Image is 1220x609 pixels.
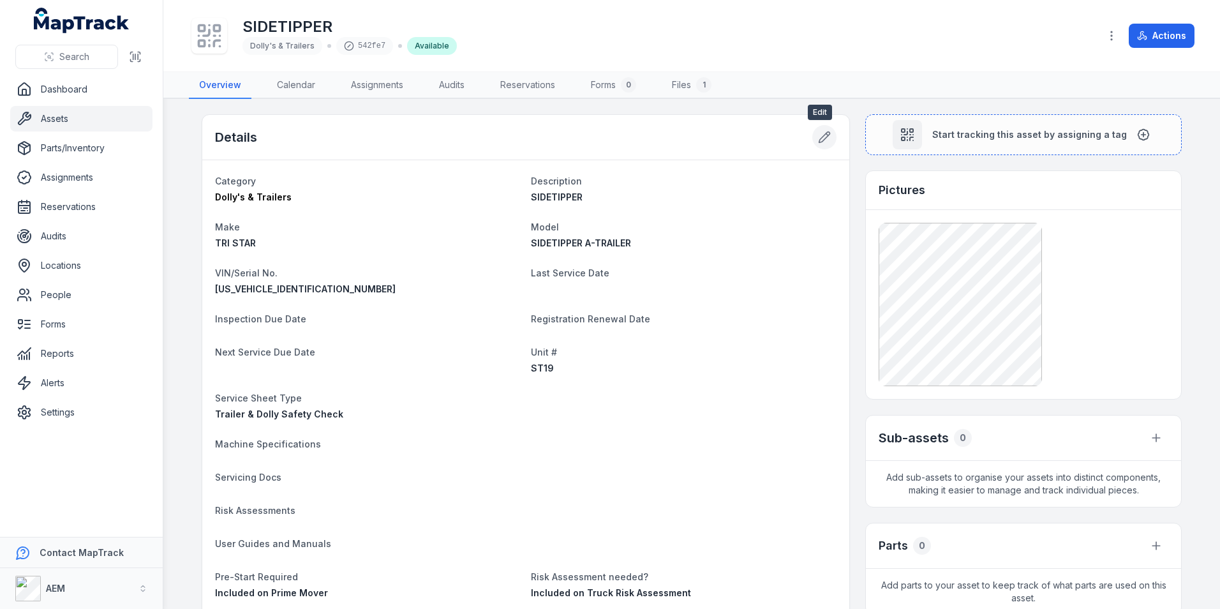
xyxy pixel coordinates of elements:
[10,223,152,249] a: Audits
[1129,24,1194,48] button: Actions
[215,587,328,598] span: Included on Prime Mover
[531,571,648,582] span: Risk Assessment needed?
[215,472,281,483] span: Servicing Docs
[10,370,152,396] a: Alerts
[531,313,650,324] span: Registration Renewal Date
[429,72,475,99] a: Audits
[242,17,457,37] h1: SIDETIPPER
[808,105,832,120] span: Edit
[490,72,565,99] a: Reservations
[662,72,722,99] a: Files1
[865,114,1182,155] button: Start tracking this asset by assigning a tag
[531,237,631,248] span: SIDETIPPER A-TRAILER
[621,77,636,93] div: 0
[215,505,295,516] span: Risk Assessments
[531,176,582,186] span: Description
[10,282,152,308] a: People
[215,222,240,232] span: Make
[531,267,609,278] span: Last Service Date
[879,537,908,555] h3: Parts
[913,537,931,555] div: 0
[531,363,554,373] span: ST19
[10,341,152,366] a: Reports
[879,181,925,199] h3: Pictures
[879,429,949,447] h2: Sub-assets
[531,347,557,357] span: Unit #
[10,312,152,337] a: Forms
[40,547,124,558] strong: Contact MapTrack
[215,571,298,582] span: Pre-Start Required
[10,106,152,132] a: Assets
[407,37,457,55] div: Available
[215,128,257,146] h2: Details
[59,50,89,63] span: Search
[215,192,292,202] span: Dolly's & Trailers
[34,8,130,33] a: MapTrack
[10,77,152,102] a: Dashboard
[250,41,315,50] span: Dolly's & Trailers
[10,400,152,425] a: Settings
[215,538,331,549] span: User Guides and Manuals
[15,45,118,69] button: Search
[866,461,1181,507] span: Add sub-assets to organise your assets into distinct components, making it easier to manage and t...
[215,313,306,324] span: Inspection Due Date
[336,37,393,55] div: 542fe7
[215,393,302,403] span: Service Sheet Type
[954,429,972,447] div: 0
[215,267,278,278] span: VIN/Serial No.
[215,283,396,294] span: [US_VEHICLE_IDENTIFICATION_NUMBER]
[215,347,315,357] span: Next Service Due Date
[932,128,1127,141] span: Start tracking this asset by assigning a tag
[46,583,65,594] strong: AEM
[215,439,321,449] span: Machine Specifications
[581,72,646,99] a: Forms0
[696,77,711,93] div: 1
[10,253,152,278] a: Locations
[10,135,152,161] a: Parts/Inventory
[10,194,152,220] a: Reservations
[215,409,343,419] span: Trailer & Dolly Safety Check
[267,72,325,99] a: Calendar
[189,72,251,99] a: Overview
[531,587,691,598] span: Included on Truck Risk Assessment
[531,192,583,202] span: SIDETIPPER
[10,165,152,190] a: Assignments
[215,237,256,248] span: TRI STAR
[215,176,256,186] span: Category
[341,72,413,99] a: Assignments
[531,222,559,232] span: Model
